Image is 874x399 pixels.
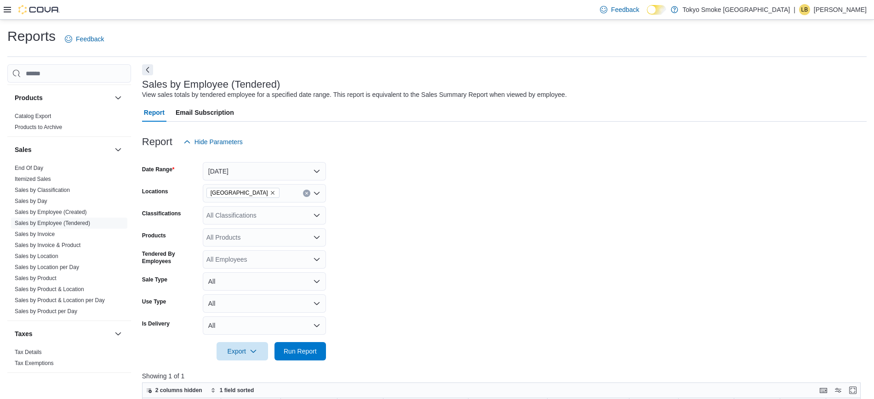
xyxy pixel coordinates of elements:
[818,385,829,396] button: Keyboard shortcuts
[207,385,258,396] button: 1 field sorted
[15,242,80,248] a: Sales by Invoice & Product
[611,5,639,14] span: Feedback
[15,175,51,183] span: Itemized Sales
[683,4,790,15] p: Tokyo Smoke [GEOGRAPHIC_DATA]
[794,4,795,15] p: |
[15,165,43,171] a: End Of Day
[284,347,317,356] span: Run Report
[15,286,84,292] a: Sales by Product & Location
[15,329,33,338] h3: Taxes
[15,164,43,172] span: End Of Day
[801,4,808,15] span: LB
[15,187,70,193] a: Sales by Classification
[313,234,320,241] button: Open list of options
[113,92,124,103] button: Products
[142,250,199,265] label: Tendered By Employees
[270,190,275,196] button: Remove Eglinton Town Centre from selection in this group
[799,4,810,15] div: Lindsay Belford
[203,316,326,335] button: All
[7,347,131,372] div: Taxes
[15,112,51,120] span: Catalog Export
[15,198,47,204] a: Sales by Day
[15,197,47,205] span: Sales by Day
[15,113,51,119] a: Catalog Export
[217,342,268,360] button: Export
[142,232,166,239] label: Products
[142,371,868,381] p: Showing 1 of 1
[76,34,104,44] span: Feedback
[113,328,124,339] button: Taxes
[180,133,246,151] button: Hide Parameters
[15,93,111,102] button: Products
[15,264,79,270] a: Sales by Location per Day
[274,342,326,360] button: Run Report
[15,297,105,303] a: Sales by Product & Location per Day
[814,4,867,15] p: [PERSON_NAME]
[596,0,643,19] a: Feedback
[113,144,124,155] button: Sales
[142,298,166,305] label: Use Type
[18,5,60,14] img: Cova
[313,190,320,197] button: Open list of options
[313,256,320,263] button: Open list of options
[142,166,175,173] label: Date Range
[15,231,55,237] a: Sales by Invoice
[7,111,131,136] div: Products
[142,90,567,100] div: View sales totals by tendered employee for a specified date range. This report is equivalent to t...
[15,124,62,130] a: Products to Archive
[15,275,57,281] a: Sales by Product
[176,103,234,122] span: Email Subscription
[142,276,167,283] label: Sale Type
[15,93,43,102] h3: Products
[61,30,108,48] a: Feedback
[833,385,844,396] button: Display options
[194,137,243,146] span: Hide Parameters
[142,136,172,147] h3: Report
[144,103,165,122] span: Report
[155,387,202,394] span: 2 columns hidden
[222,342,263,360] span: Export
[142,210,181,217] label: Classifications
[847,385,858,396] button: Enter fullscreen
[15,308,77,315] a: Sales by Product per Day
[15,220,90,226] a: Sales by Employee (Tendered)
[203,272,326,291] button: All
[15,209,87,215] a: Sales by Employee (Created)
[142,79,280,90] h3: Sales by Employee (Tendered)
[220,387,254,394] span: 1 field sorted
[143,385,206,396] button: 2 columns hidden
[15,145,32,154] h3: Sales
[7,163,131,320] div: Sales
[15,329,111,338] button: Taxes
[211,188,268,197] span: [GEOGRAPHIC_DATA]
[15,145,111,154] button: Sales
[203,294,326,313] button: All
[206,188,280,198] span: Eglinton Town Centre
[647,5,666,15] input: Dark Mode
[15,349,42,355] a: Tax Details
[203,162,326,180] button: [DATE]
[142,188,168,195] label: Locations
[303,190,310,197] button: Clear input
[15,186,70,194] span: Sales by Classification
[313,212,320,219] button: Open list of options
[142,64,153,75] button: Next
[15,360,54,366] a: Tax Exemptions
[15,253,58,259] a: Sales by Location
[142,320,170,327] label: Is Delivery
[7,27,56,45] h1: Reports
